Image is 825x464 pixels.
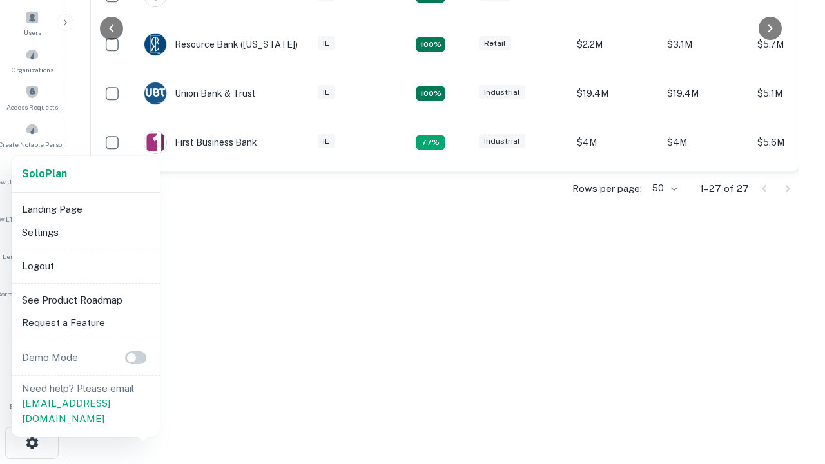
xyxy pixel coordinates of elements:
[17,198,155,221] li: Landing Page
[17,221,155,244] li: Settings
[17,311,155,334] li: Request a Feature
[22,166,67,182] a: SoloPlan
[17,255,155,278] li: Logout
[22,168,67,180] strong: Solo Plan
[17,350,83,365] p: Demo Mode
[17,289,155,312] li: See Product Roadmap
[22,398,110,424] a: [EMAIL_ADDRESS][DOMAIN_NAME]
[22,381,150,427] p: Need help? Please email
[761,320,825,382] iframe: Chat Widget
